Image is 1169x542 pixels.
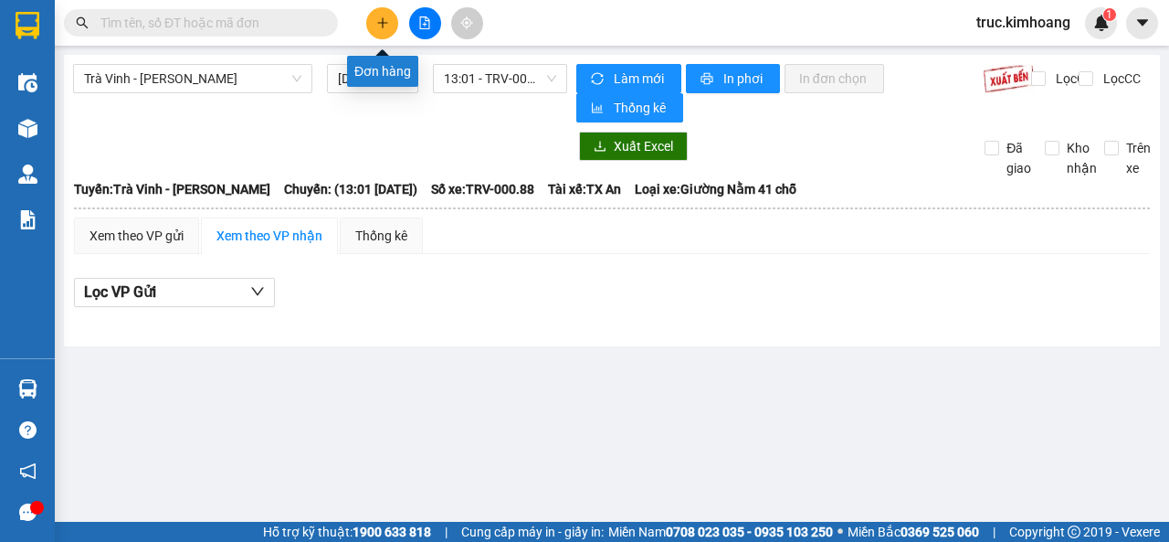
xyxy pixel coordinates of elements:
[84,281,156,303] span: Lọc VP Gửi
[1134,15,1151,31] span: caret-down
[993,522,995,542] span: |
[579,132,688,161] button: downloadXuất Excel
[983,64,1035,93] img: 9k=
[100,13,316,33] input: Tìm tên, số ĐT hoặc mã đơn
[7,119,44,136] span: GIAO:
[1103,8,1116,21] sup: 1
[1093,15,1110,31] img: icon-new-feature
[338,69,391,89] input: 15/09/2025
[76,16,89,29] span: search
[460,16,473,29] span: aim
[7,79,267,96] p: NHẬN:
[19,504,37,521] span: message
[591,101,606,116] span: bar-chart
[666,525,833,539] strong: 0708 023 035 - 0935 103 250
[614,98,669,118] span: Thống kê
[700,72,716,87] span: printer
[962,11,1085,34] span: truc.kimhoang
[19,462,37,480] span: notification
[84,65,301,92] span: Trà Vinh - Hồ Chí Minh
[355,226,407,246] div: Thống kê
[18,379,37,399] img: warehouse-icon
[263,522,431,542] span: Hỗ trợ kỹ thuật:
[576,93,683,122] button: bar-chartThống kê
[18,119,37,138] img: warehouse-icon
[90,226,184,246] div: Xem theo VP gửi
[837,528,843,536] span: ⚪️
[445,522,448,542] span: |
[7,99,118,116] span: 0366648609 -
[51,79,145,96] span: VP Cầu Ngang
[7,36,267,70] p: GỬI:
[1068,526,1080,538] span: copyright
[431,179,534,199] span: Số xe: TRV-000.88
[18,73,37,92] img: warehouse-icon
[461,522,604,542] span: Cung cấp máy in - giấy in:
[7,36,170,70] span: VP [PERSON_NAME] ([GEOGRAPHIC_DATA]) -
[723,69,765,89] span: In phơi
[444,65,555,92] span: 13:01 - TRV-000.88
[1119,138,1158,178] span: Trên xe
[18,165,37,184] img: warehouse-icon
[74,182,270,197] b: Tuyến: Trà Vinh - [PERSON_NAME]
[576,64,681,93] button: syncLàm mới
[451,7,483,39] button: aim
[848,522,979,542] span: Miền Bắc
[19,421,37,439] span: question-circle
[16,12,39,39] img: logo-vxr
[785,64,884,93] button: In đơn chọn
[98,99,118,116] span: ÂN
[591,72,606,87] span: sync
[686,64,780,93] button: printerIn phơi
[347,56,418,87] div: Đơn hàng
[1106,8,1112,21] span: 1
[366,7,398,39] button: plus
[635,179,796,199] span: Loại xe: Giường Nằm 41 chỗ
[1059,138,1104,178] span: Kho nhận
[376,16,389,29] span: plus
[18,210,37,229] img: solution-icon
[61,10,212,27] strong: BIÊN NHẬN GỬI HÀNG
[614,69,667,89] span: Làm mới
[548,179,621,199] span: Tài xế: TX An
[1096,69,1143,89] span: Lọc CC
[74,278,275,307] button: Lọc VP Gửi
[1126,7,1158,39] button: caret-down
[284,179,417,199] span: Chuyến: (13:01 [DATE])
[608,522,833,542] span: Miền Nam
[1048,69,1096,89] span: Lọc CR
[409,7,441,39] button: file-add
[353,525,431,539] strong: 1900 633 818
[216,226,322,246] div: Xem theo VP nhận
[250,284,265,299] span: down
[900,525,979,539] strong: 0369 525 060
[999,138,1038,178] span: Đã giao
[418,16,431,29] span: file-add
